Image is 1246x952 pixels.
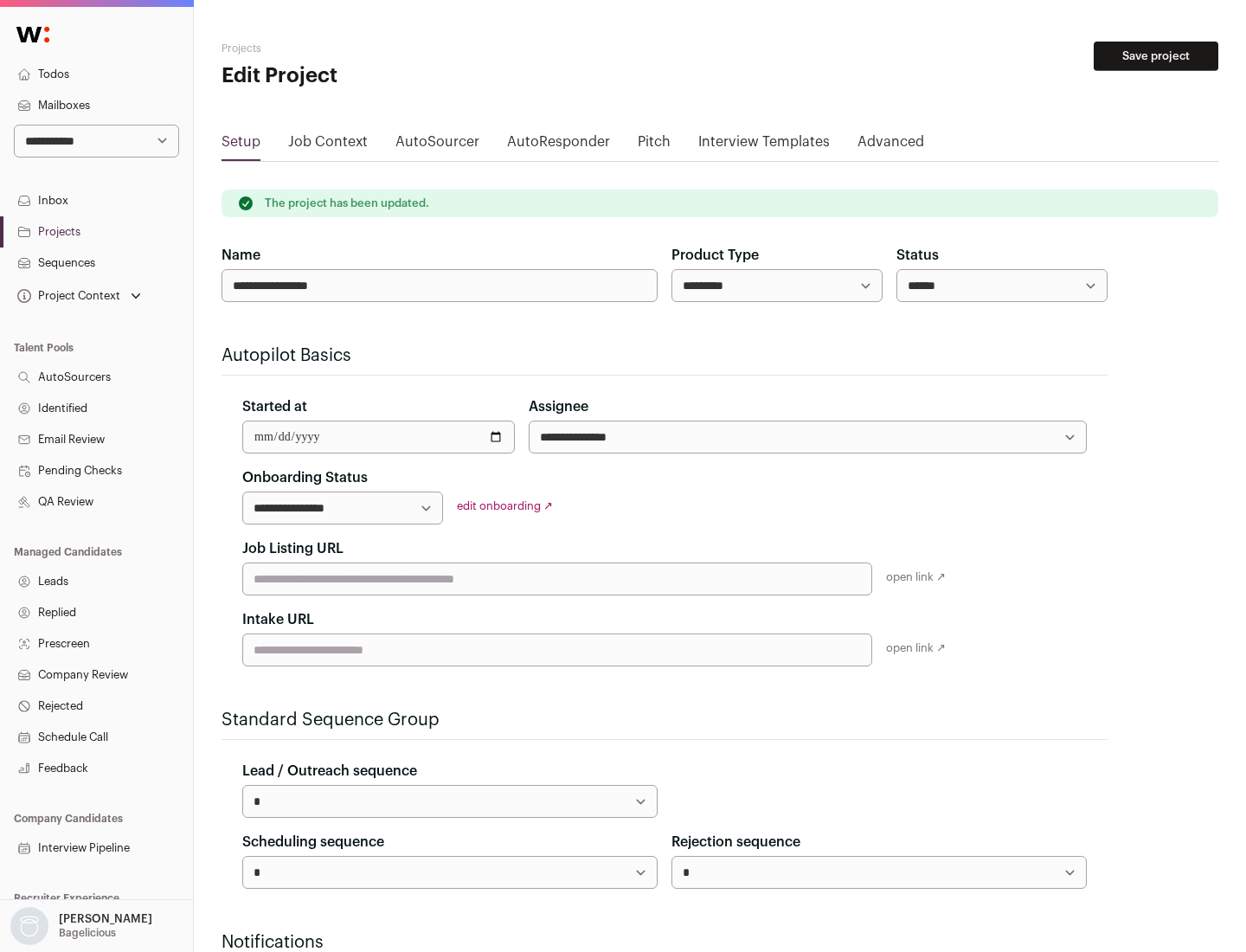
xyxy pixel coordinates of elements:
a: Pitch [638,132,671,159]
p: [PERSON_NAME] [59,912,152,926]
label: Onboarding Status [242,467,368,488]
h2: Projects [222,42,554,55]
label: Scheduling sequence [242,832,384,852]
h1: Edit Project [222,62,554,90]
p: The project has been updated. [265,196,429,210]
p: Bagelicious [59,926,116,940]
img: nopic.png [10,907,48,945]
label: Started at [242,396,307,417]
img: Wellfound [7,17,59,52]
a: Setup [222,132,260,159]
label: Job Listing URL [242,538,344,559]
h2: Autopilot Basics [222,344,1108,368]
label: Lead / Outreach sequence [242,761,417,782]
a: Interview Templates [698,132,830,159]
a: edit onboarding ↗ [457,500,553,511]
button: Open dropdown [7,907,156,945]
a: Advanced [857,132,924,159]
label: Product Type [671,245,759,266]
label: Status [896,245,939,266]
a: AutoSourcer [395,132,479,159]
label: Intake URL [242,609,314,630]
label: Name [222,245,260,266]
label: Assignee [529,396,588,417]
h2: Standard Sequence Group [222,708,1108,732]
a: Job Context [288,132,368,159]
a: AutoResponder [507,132,610,159]
button: Save project [1094,42,1218,71]
button: Open dropdown [14,284,145,308]
label: Rejection sequence [671,832,800,852]
div: Project Context [14,289,120,303]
